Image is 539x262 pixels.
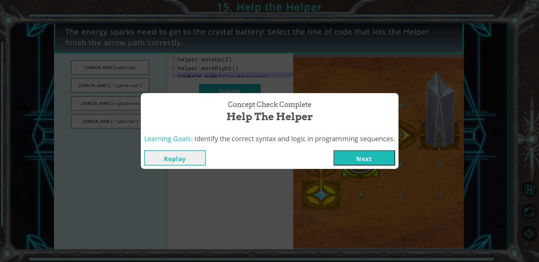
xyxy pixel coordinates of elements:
[144,150,206,166] button: Replay
[333,150,395,166] button: Next
[194,134,395,143] span: Identify the correct syntax and logic in programming sequences.
[228,100,311,110] span: Concept Check Complete
[227,109,313,124] span: Help the Helper
[144,134,193,143] span: Learning Goals:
